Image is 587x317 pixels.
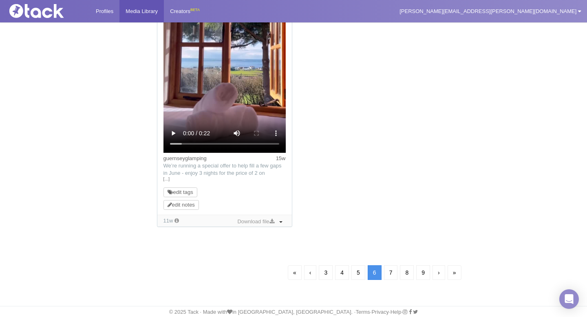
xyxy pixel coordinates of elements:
a: 5 [351,265,365,280]
a: First [288,265,302,280]
a: edit tags [168,189,193,195]
a: Next [433,265,445,280]
a: Previous [304,265,317,280]
a: 7 [384,265,398,280]
a: […] [163,176,286,183]
a: 9 [416,265,430,280]
a: edit notes [168,202,195,208]
div: BETA [190,6,200,14]
span: We’re running a special offer to help fill a few gaps in June - enjoy 3 nights for the price of 2... [163,163,285,213]
a: 6 [368,265,382,280]
a: Privacy [371,309,389,315]
a: 8 [400,265,414,280]
time: Posted: 22/05/2025, 18:43:17 [276,155,286,162]
div: © 2025 Tack · Made with in [GEOGRAPHIC_DATA], [GEOGRAPHIC_DATA]. · · · · [2,308,585,316]
a: 4 [335,265,349,280]
img: Tack [6,4,88,18]
a: 3 [319,265,333,280]
time: Added: 20/06/2025, 14:40:51 [163,218,173,224]
a: Last [448,265,461,280]
a: Download file [235,217,276,226]
div: Open Intercom Messenger [559,289,579,309]
a: guernseyglamping [163,155,207,161]
a: Help [391,309,402,315]
a: Terms [355,309,370,315]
